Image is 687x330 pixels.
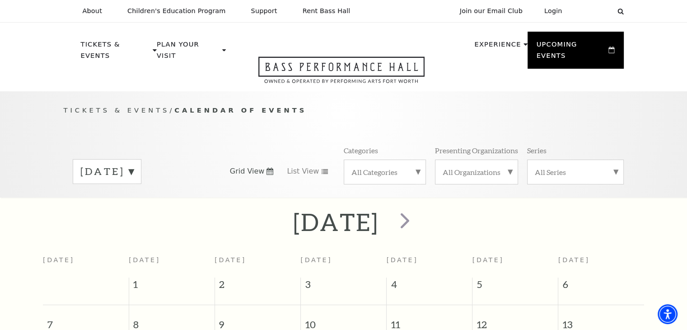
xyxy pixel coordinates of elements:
[81,39,151,66] p: Tickets & Events
[64,105,624,116] p: /
[351,167,418,177] label: All Categories
[301,278,386,296] span: 3
[527,146,547,155] p: Series
[83,7,102,15] p: About
[43,251,129,278] th: [DATE]
[127,7,226,15] p: Children's Education Program
[215,278,300,296] span: 2
[558,256,590,264] span: [DATE]
[303,7,351,15] p: Rent Bass Hall
[387,256,418,264] span: [DATE]
[472,278,558,296] span: 5
[387,278,472,296] span: 4
[474,39,521,55] p: Experience
[344,146,378,155] p: Categories
[293,207,379,236] h2: [DATE]
[537,39,607,66] p: Upcoming Events
[472,256,504,264] span: [DATE]
[129,256,160,264] span: [DATE]
[251,7,277,15] p: Support
[80,165,134,179] label: [DATE]
[658,304,678,324] div: Accessibility Menu
[230,166,265,176] span: Grid View
[577,7,609,15] select: Select:
[287,166,319,176] span: List View
[435,146,518,155] p: Presenting Organizations
[226,57,457,91] a: Open this option
[157,39,220,66] p: Plan Your Visit
[174,106,307,114] span: Calendar of Events
[64,106,170,114] span: Tickets & Events
[558,278,644,296] span: 6
[300,256,332,264] span: [DATE]
[129,278,215,296] span: 1
[215,256,246,264] span: [DATE]
[443,167,510,177] label: All Organizations
[387,206,420,238] button: next
[535,167,616,177] label: All Series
